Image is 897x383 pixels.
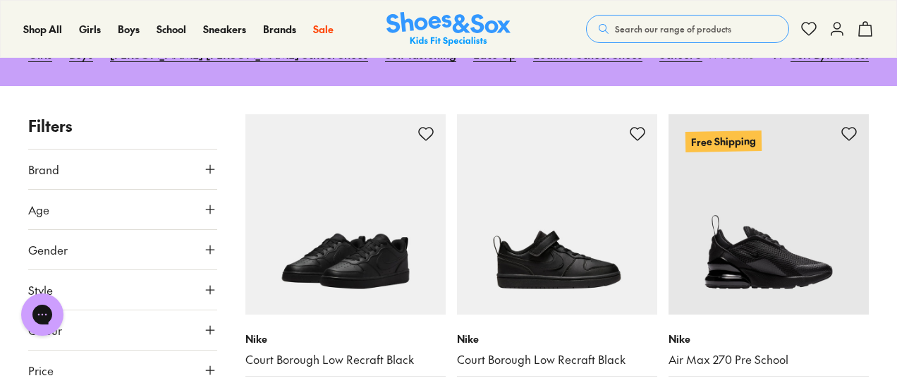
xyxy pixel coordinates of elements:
a: Air Max 270 Pre School [669,352,869,367]
p: Nike [457,332,657,346]
a: Sneakers [203,22,246,37]
span: Boys [118,22,140,36]
button: Gender [28,230,217,269]
span: Brand [28,161,59,178]
button: Style [28,270,217,310]
p: Nike [669,332,869,346]
span: Gender [28,241,68,258]
button: Brand [28,150,217,189]
a: Sale [313,22,334,37]
a: Girls [79,22,101,37]
p: Free Shipping [685,130,762,152]
p: Nike [245,332,446,346]
span: Brands [263,22,296,36]
span: Search our range of products [615,23,731,35]
span: School [157,22,186,36]
button: Age [28,190,217,229]
iframe: Gorgias live chat messenger [14,288,71,341]
button: Colour [28,310,217,350]
img: SNS_Logo_Responsive.svg [386,12,511,47]
button: Search our range of products [586,15,789,43]
span: Price [28,362,54,379]
a: Shoes & Sox [386,12,511,47]
span: Style [28,281,53,298]
a: Boys [118,22,140,37]
span: Girls [79,22,101,36]
p: Filters [28,114,217,138]
a: Court Borough Low Recraft Black [457,352,657,367]
span: Age [28,201,49,218]
span: Sale [313,22,334,36]
a: Free Shipping [669,114,869,315]
a: Brands [263,22,296,37]
span: Sneakers [203,22,246,36]
span: Shop All [23,22,62,36]
a: Court Borough Low Recraft Black [245,352,446,367]
a: Shop All [23,22,62,37]
a: School [157,22,186,37]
